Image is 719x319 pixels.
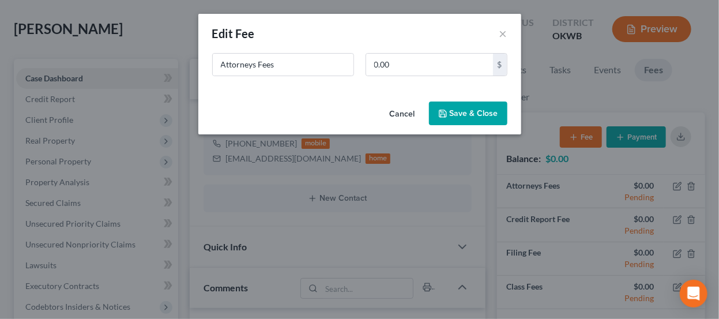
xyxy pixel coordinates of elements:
button: Cancel [381,103,424,126]
div: $ [493,54,507,76]
button: Save & Close [429,102,507,126]
button: × [499,27,507,40]
div: Open Intercom Messenger [680,280,707,307]
input: 0.00 [366,54,493,76]
span: Edit Fee [212,27,255,40]
input: Describe... [213,54,353,76]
